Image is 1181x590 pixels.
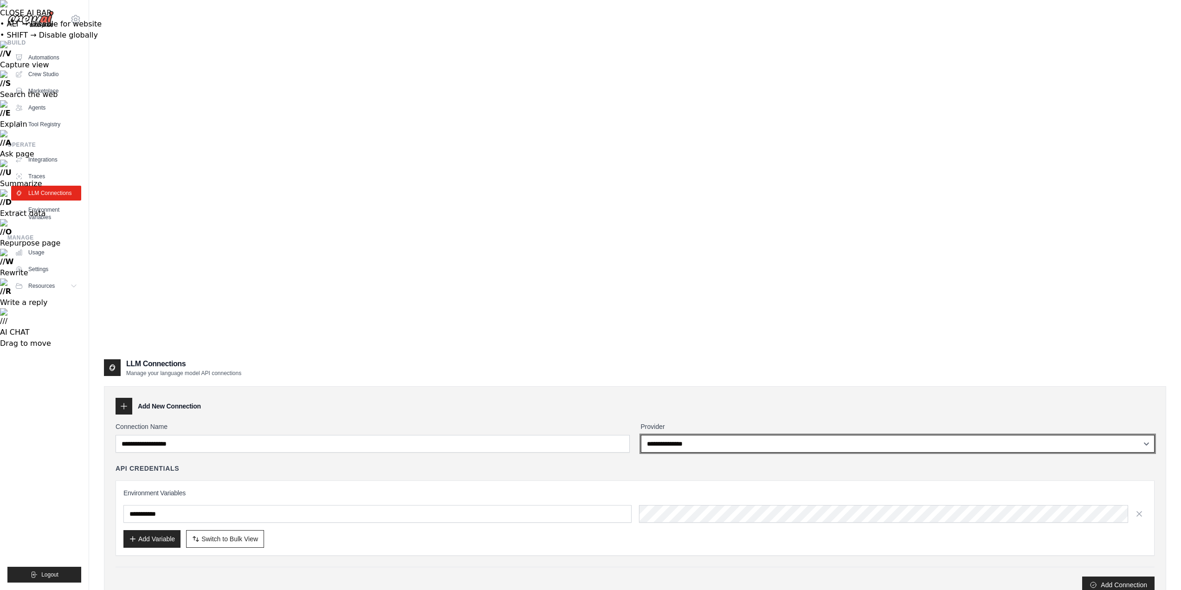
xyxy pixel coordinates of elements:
[138,402,201,411] h3: Add New Connection
[7,567,81,583] button: Logout
[641,422,1155,431] label: Provider
[126,370,241,377] p: Manage your language model API connections
[116,464,179,473] h4: API Credentials
[186,530,264,548] button: Switch to Bulk View
[116,422,630,431] label: Connection Name
[201,534,258,544] span: Switch to Bulk View
[126,358,241,370] h2: LLM Connections
[41,571,58,578] span: Logout
[123,488,1147,498] h3: Environment Variables
[123,530,181,548] button: Add Variable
